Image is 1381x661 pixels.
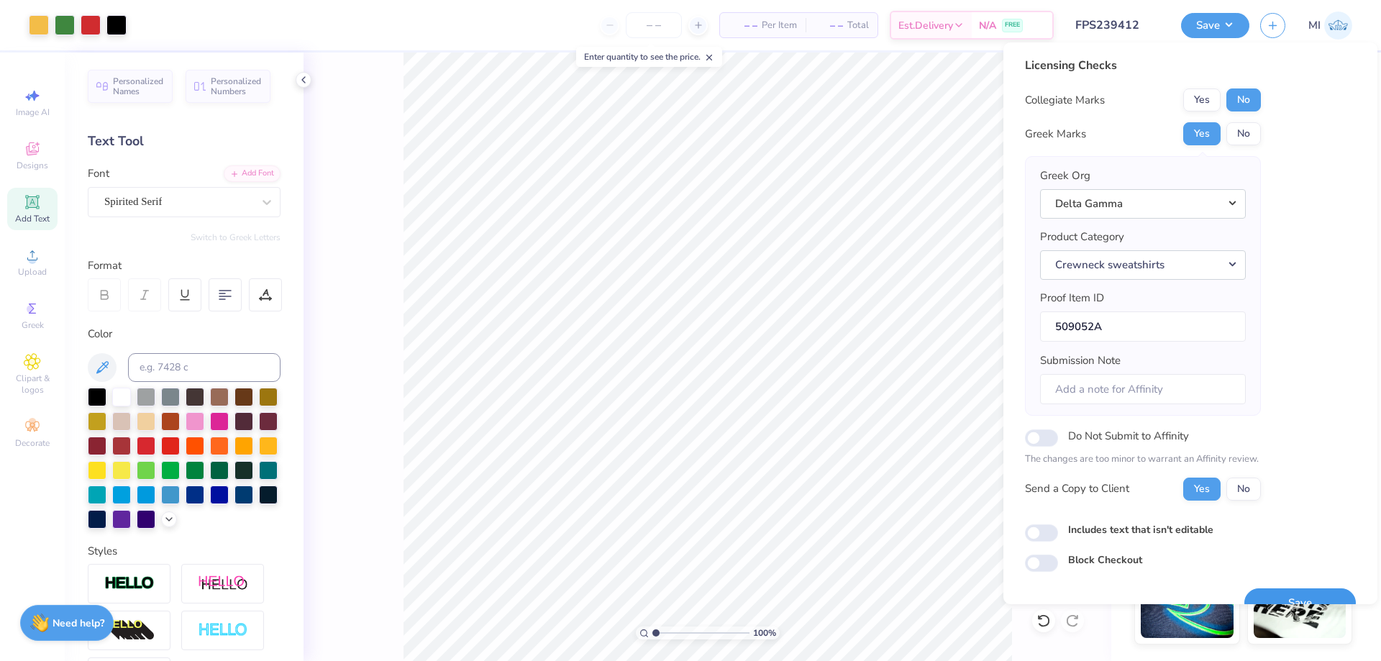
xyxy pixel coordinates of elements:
button: No [1226,478,1261,501]
span: – – [729,18,757,33]
button: No [1226,88,1261,111]
span: 100 % [753,626,776,639]
img: Shadow [198,575,248,593]
label: Includes text that isn't editable [1068,522,1213,537]
div: Color [88,326,281,342]
button: Save [1181,13,1249,38]
span: – – [814,18,843,33]
input: Untitled Design [1065,11,1170,40]
button: Switch to Greek Letters [191,232,281,243]
span: Personalized Names [113,76,164,96]
label: Do Not Submit to Affinity [1068,427,1189,445]
img: Mark Isaac [1324,12,1352,40]
label: Product Category [1040,229,1124,245]
button: No [1226,122,1261,145]
span: FREE [1005,20,1020,30]
span: Upload [18,266,47,278]
span: Per Item [762,18,797,33]
span: Clipart & logos [7,373,58,396]
input: e.g. 7428 c [128,353,281,382]
strong: Need help? [53,616,104,630]
span: Est. Delivery [898,18,953,33]
div: Collegiate Marks [1025,92,1105,109]
label: Block Checkout [1068,552,1142,567]
button: Crewneck sweatshirts [1040,250,1246,280]
div: Text Tool [88,132,281,151]
p: The changes are too minor to warrant an Affinity review. [1025,452,1261,467]
button: Yes [1183,478,1221,501]
img: 3d Illusion [104,619,155,642]
span: N/A [979,18,996,33]
img: Stroke [104,575,155,592]
label: Font [88,165,109,182]
button: Yes [1183,122,1221,145]
span: MI [1308,17,1321,34]
div: Styles [88,543,281,560]
div: Enter quantity to see the price. [576,47,722,67]
div: Send a Copy to Client [1025,480,1129,497]
a: MI [1308,12,1352,40]
span: Greek [22,319,44,331]
span: Total [847,18,869,33]
label: Greek Org [1040,168,1090,184]
button: Delta Gamma [1040,189,1246,219]
span: Personalized Numbers [211,76,262,96]
input: Add a note for Affinity [1040,374,1246,405]
div: Add Font [224,165,281,182]
div: Format [88,257,282,274]
span: Add Text [15,213,50,224]
input: – – [626,12,682,38]
span: Designs [17,160,48,171]
button: Save [1244,588,1356,618]
label: Submission Note [1040,352,1121,369]
img: Negative Space [198,622,248,639]
span: Decorate [15,437,50,449]
div: Greek Marks [1025,126,1086,142]
div: Licensing Checks [1025,57,1261,74]
span: Image AI [16,106,50,118]
button: Yes [1183,88,1221,111]
label: Proof Item ID [1040,290,1104,306]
